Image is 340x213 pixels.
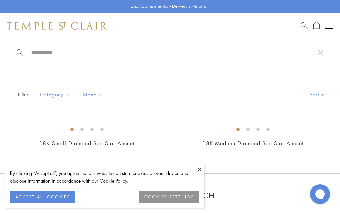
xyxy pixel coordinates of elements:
a: 18K Small Diamond Sea Star Amulet [39,140,135,147]
button: COOKIES SETTINGS [139,191,199,203]
span: Stone [80,90,108,99]
p: Enjoy Complimentary Delivery & Returns [131,3,206,10]
img: Temple St. Clair [7,22,107,30]
a: 18K Medium Diamond Sea Star Amulet [202,140,304,147]
iframe: Gorgias live chat messenger [307,182,333,206]
button: Open navigation [325,22,333,30]
button: ACCEPT ALL COOKIES [10,191,75,203]
button: Category [35,87,75,102]
button: Stone [78,87,108,102]
span: Category [37,90,75,99]
a: Open Shopping Bag [313,22,320,30]
a: Search [301,22,308,30]
button: Show sort by [295,84,340,105]
div: By clicking “Accept all”, you agree that our website can store cookies on your device and disclos... [10,169,199,185]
